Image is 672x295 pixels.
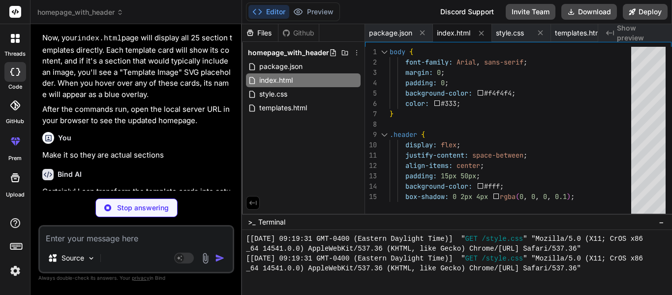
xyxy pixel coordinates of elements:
[365,150,377,161] div: 11
[117,203,169,213] p: Stop answering
[365,47,377,57] div: 1
[405,68,433,77] span: margin:
[405,171,437,180] span: padding:
[405,140,437,149] span: display:
[405,78,437,87] span: padding:
[258,88,288,100] span: style.css
[437,28,470,38] span: index.html
[369,28,412,38] span: package.json
[405,151,468,160] span: justify-content:
[365,98,377,109] div: 6
[77,34,122,43] code: index.html
[512,89,516,98] span: ;
[42,104,232,126] p: After the commands run, open the local server URL in your browser to see the updated homepage.
[390,47,405,56] span: body
[421,130,425,139] span: {
[258,74,294,86] span: index.html
[365,161,377,171] div: 12
[365,192,377,202] div: 15
[4,50,26,58] label: threads
[409,47,413,56] span: {
[524,192,528,201] span: ,
[405,58,453,66] span: font-family:
[500,182,504,191] span: ;
[258,102,308,114] span: templates.html
[6,117,24,126] label: GitHub
[485,182,500,191] span: #fff
[378,130,391,140] div: Click to collapse the range.
[548,192,551,201] span: ,
[484,58,523,66] span: sans-serif
[441,78,445,87] span: 0
[278,28,319,38] div: Github
[258,61,304,72] span: package.json
[532,192,536,201] span: 0
[571,192,575,201] span: ;
[200,253,211,264] img: attachment
[659,217,664,227] span: −
[465,254,478,263] span: GET
[453,192,457,201] span: 0
[482,234,523,244] span: /style.css
[6,191,25,199] label: Upload
[365,57,377,67] div: 2
[434,4,500,20] div: Discord Support
[8,83,22,91] label: code
[561,4,617,20] button: Download
[555,192,567,201] span: 0.1
[390,109,394,118] span: }
[544,192,548,201] span: 0
[132,275,150,281] span: privacy
[523,151,527,160] span: ;
[555,28,603,38] span: templates.html
[378,47,391,57] div: Click to collapse the range.
[457,99,461,108] span: ;
[405,161,453,170] span: align-items:
[42,33,232,100] p: Now, your page will display all 25 section templates directly. Each template card will show its c...
[365,67,377,78] div: 3
[42,186,232,254] p: Certainly! I can transform the template cards into actual, distinct sections on your main page. E...
[215,253,225,263] img: icon
[248,217,255,227] span: >_
[365,130,377,140] div: 9
[472,151,523,160] span: space-between
[523,58,527,66] span: ;
[441,99,457,108] span: #333
[500,192,516,201] span: rgba
[246,254,465,263] span: [[DATE] 09:19:31 GMT-0400 (Eastern Daylight Time)] "
[246,244,581,254] span: _64 14541.0.0) AppleWebKit/537.36 (KHTML, like Gecko) Chrome/[URL] Safari/537.36"
[623,4,668,20] button: Deploy
[365,171,377,181] div: 13
[506,4,555,20] button: Invite Team
[87,254,95,262] img: Pick Models
[445,78,449,87] span: ;
[405,89,472,98] span: background-color:
[405,99,429,108] span: color:
[7,262,24,279] img: settings
[248,5,289,19] button: Editor
[523,254,643,263] span: " "Mozilla/5.0 (X11; CrOS x86
[365,78,377,88] div: 4
[58,169,82,179] h6: Bind AI
[405,182,472,191] span: background-color:
[390,130,417,139] span: .header
[61,253,84,263] p: Source
[365,109,377,119] div: 7
[567,192,571,201] span: )
[441,68,445,77] span: ;
[246,263,581,273] span: _64 14541.0.0) AppleWebKit/537.36 (KHTML, like Gecko) Chrome/[URL] Safari/537.36"
[38,273,234,283] p: Always double-check its answers. Your in Bind
[523,234,643,244] span: " "Mozilla/5.0 (X11; CrOS x86
[242,28,278,38] div: Files
[657,214,666,230] button: −
[480,161,484,170] span: ;
[8,154,22,163] label: prem
[42,150,232,161] p: Make it so they are actual sections
[405,192,449,201] span: box-shadow:
[496,28,524,38] span: style.css
[482,254,523,263] span: /style.css
[457,58,476,66] span: Arial
[437,68,441,77] span: 0
[460,192,472,201] span: 2px
[476,192,488,201] span: 4px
